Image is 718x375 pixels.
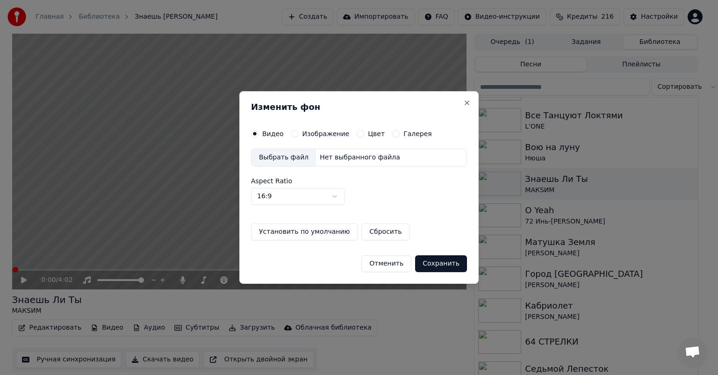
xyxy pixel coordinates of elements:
label: Цвет [368,130,385,137]
h2: Изменить фон [251,103,467,111]
label: Изображение [302,130,350,137]
label: Aspect Ratio [251,178,467,184]
label: Видео [262,130,284,137]
button: Отменить [361,255,411,272]
button: Установить по умолчанию [251,224,358,240]
div: Нет выбранного файла [316,153,404,162]
button: Сохранить [415,255,467,272]
button: Сбросить [361,224,409,240]
div: Выбрать файл [251,149,316,166]
label: Галерея [403,130,432,137]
